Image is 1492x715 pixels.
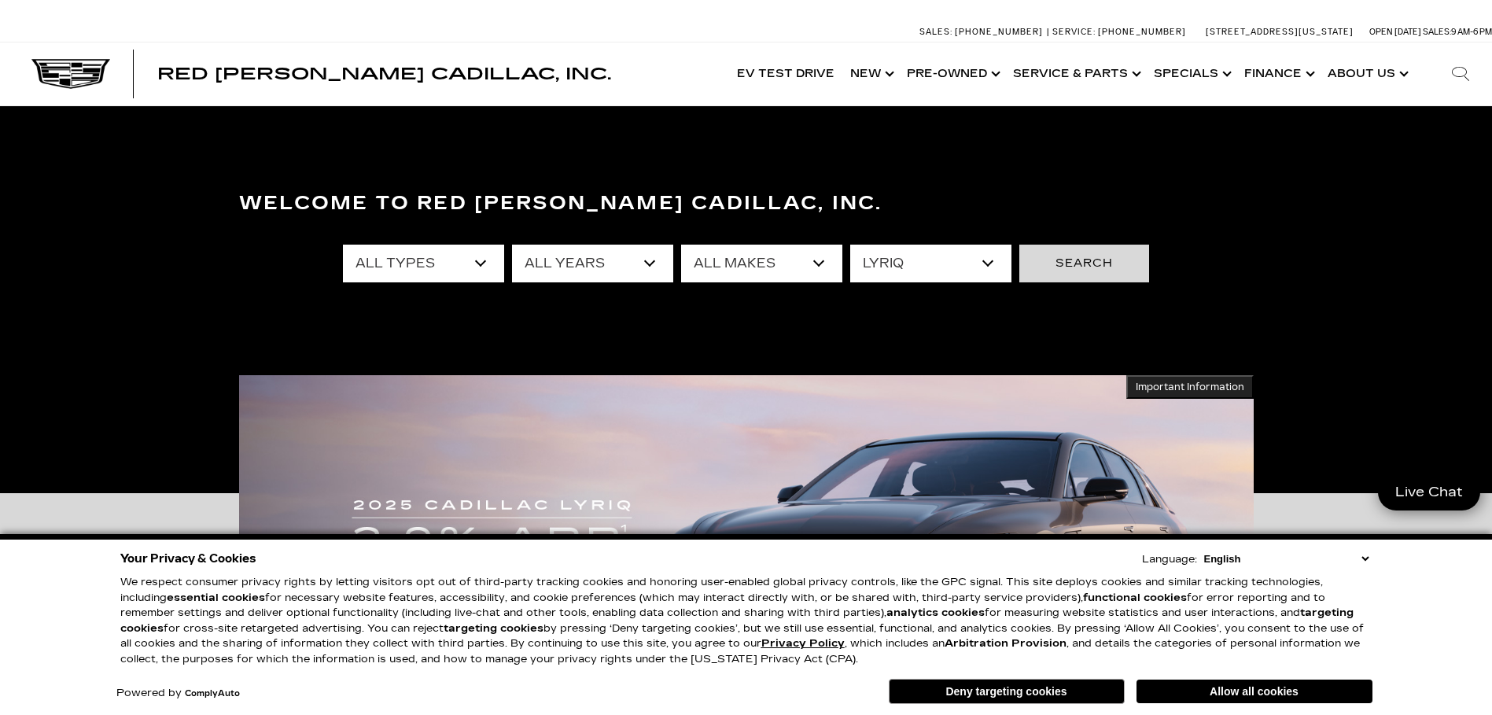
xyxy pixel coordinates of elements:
[239,188,1254,219] h3: Welcome to Red [PERSON_NAME] Cadillac, Inc.
[185,689,240,698] a: ComplyAuto
[889,679,1125,704] button: Deny targeting cookies
[1206,27,1354,37] a: [STREET_ADDRESS][US_STATE]
[1052,27,1096,37] span: Service:
[120,575,1372,667] p: We respect consumer privacy rights by letting visitors opt out of third-party tracking cookies an...
[1083,592,1187,604] strong: functional cookies
[1142,555,1197,565] div: Language:
[899,42,1005,105] a: Pre-Owned
[919,27,952,37] span: Sales:
[1378,474,1480,510] a: Live Chat
[1136,381,1244,393] span: Important Information
[955,27,1043,37] span: [PHONE_NUMBER]
[729,42,842,105] a: EV Test Drive
[1451,27,1492,37] span: 9 AM-6 PM
[886,606,985,619] strong: analytics cookies
[120,547,256,569] span: Your Privacy & Cookies
[157,66,611,82] a: Red [PERSON_NAME] Cadillac, Inc.
[1047,28,1190,36] a: Service: [PHONE_NUMBER]
[512,245,673,282] select: Filter by year
[1146,42,1236,105] a: Specials
[1005,42,1146,105] a: Service & Parts
[1369,27,1421,37] span: Open [DATE]
[1200,551,1372,566] select: Language Select
[1019,245,1149,282] button: Search
[1098,27,1186,37] span: [PHONE_NUMBER]
[919,28,1047,36] a: Sales: [PHONE_NUMBER]
[120,606,1354,635] strong: targeting cookies
[850,245,1011,282] select: Filter by model
[343,245,504,282] select: Filter by type
[444,622,543,635] strong: targeting cookies
[681,245,842,282] select: Filter by make
[1429,42,1492,105] div: Search
[1236,42,1320,105] a: Finance
[945,637,1067,650] strong: Arbitration Provision
[31,59,110,89] img: Cadillac Dark Logo with Cadillac White Text
[761,637,845,650] u: Privacy Policy
[157,64,611,83] span: Red [PERSON_NAME] Cadillac, Inc.
[116,688,240,698] div: Powered by
[1423,27,1451,37] span: Sales:
[1320,42,1413,105] a: About Us
[251,257,252,258] a: Accessible Carousel
[167,592,265,604] strong: essential cookies
[842,42,899,105] a: New
[1387,483,1471,501] span: Live Chat
[1136,680,1372,703] button: Allow all cookies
